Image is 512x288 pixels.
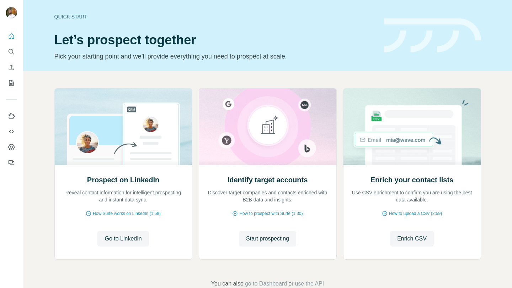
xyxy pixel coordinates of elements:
h2: Prospect on LinkedIn [87,175,159,185]
button: Use Surfe API [6,125,17,138]
span: or [288,279,293,288]
p: Use CSV enrichment to confirm you are using the best data available. [351,189,474,203]
img: Prospect on LinkedIn [54,88,192,165]
button: Search [6,45,17,58]
img: Avatar [6,7,17,18]
h1: Let’s prospect together [54,33,375,47]
span: How to prospect with Surfe (1:30) [239,210,303,217]
span: Go to LinkedIn [105,234,142,243]
p: Reveal contact information for intelligent prospecting and instant data sync. [62,189,185,203]
span: You can also [211,279,244,288]
button: Quick start [6,30,17,43]
span: How to upload a CSV (2:59) [389,210,442,217]
img: Enrich your contact lists [343,88,481,165]
img: Identify target accounts [199,88,337,165]
img: banner [384,18,481,53]
span: Start prospecting [246,234,289,243]
p: Discover target companies and contacts enriched with B2B data and insights. [206,189,329,203]
h2: Identify target accounts [228,175,308,185]
h2: Enrich your contact lists [370,175,453,185]
button: Feedback [6,156,17,169]
button: Start prospecting [239,231,296,247]
button: Go to LinkedIn [97,231,149,247]
span: Enrich CSV [397,234,427,243]
button: My lists [6,77,17,89]
p: Pick your starting point and we’ll provide everything you need to prospect at scale. [54,51,375,61]
button: Use Surfe on LinkedIn [6,110,17,122]
button: Enrich CSV [390,231,434,247]
button: Enrich CSV [6,61,17,74]
div: Quick start [54,13,375,20]
button: Dashboard [6,141,17,154]
button: use the API [295,279,324,288]
span: How Surfe works on LinkedIn (1:58) [93,210,161,217]
button: go to Dashboard [245,279,287,288]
